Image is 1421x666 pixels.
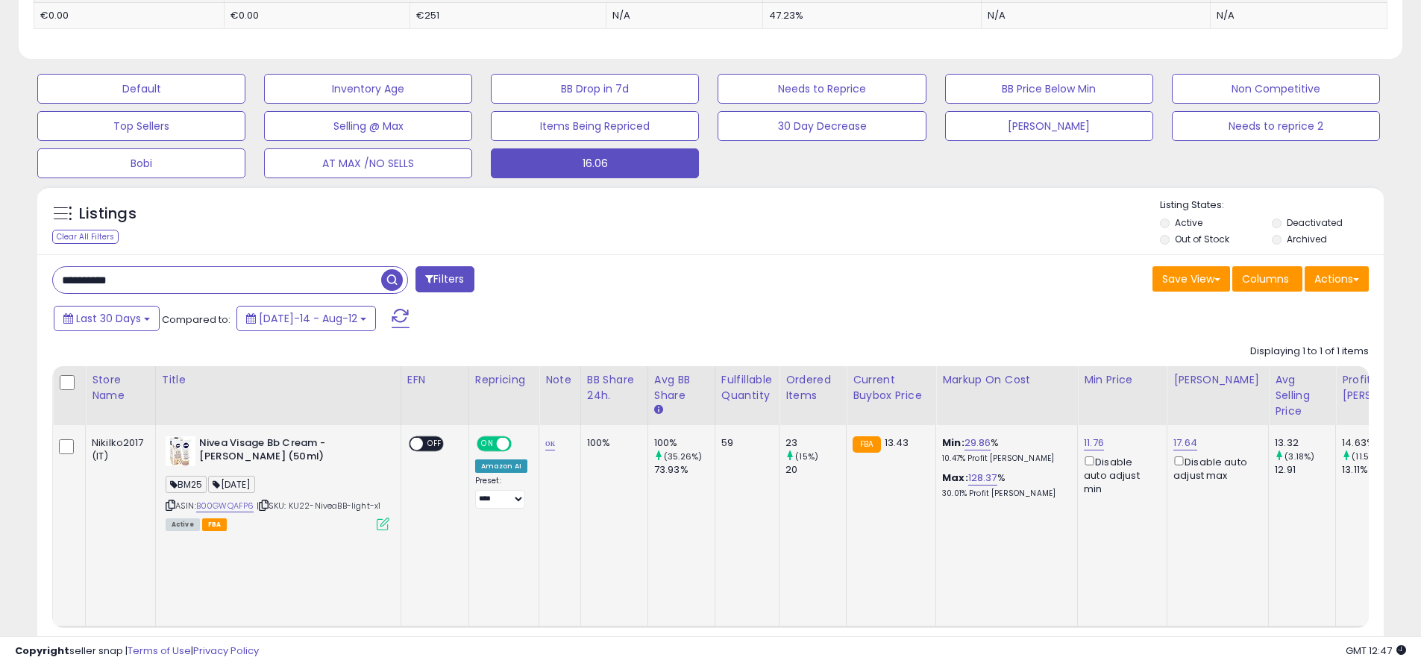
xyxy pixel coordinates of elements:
a: B00GWQAFP6 [196,500,254,512]
div: 59 [721,436,768,450]
div: Note [545,372,574,388]
button: BB Drop in 7d [491,74,699,104]
td: €251 [410,2,606,29]
span: [DATE]-14 - Aug-12 [259,311,357,326]
div: Avg BB Share [654,372,709,403]
span: Last 30 Days [76,311,141,326]
label: Out of Stock [1175,233,1229,245]
button: BB Price Below Min [945,74,1153,104]
div: Avg Selling Price [1275,372,1329,419]
p: Listing States: [1160,198,1384,213]
div: [PERSON_NAME] [1173,372,1262,388]
td: N/A [1210,2,1387,29]
div: 13.32 [1275,436,1335,450]
div: Repricing [475,372,533,388]
div: 100% [587,436,636,450]
span: All listings currently available for purchase on Amazon [166,518,200,531]
img: 41y1bJja4tL._SL40_.jpg [166,436,195,466]
button: Items Being Repriced [491,111,699,141]
div: ASIN: [166,436,389,530]
button: Selling @ Max [264,111,472,141]
div: Clear All Filters [52,230,119,244]
a: Terms of Use [128,644,191,658]
small: (15%) [795,450,818,462]
strong: Copyright [15,644,69,658]
div: Disable auto adjust max [1173,453,1257,483]
a: 128.37 [968,471,997,486]
button: 16.06 [491,148,699,178]
div: Disable auto adjust min [1084,453,1155,497]
span: FBA [202,518,228,531]
span: BM25 [166,476,207,493]
div: seller snap | | [15,644,259,659]
button: AT MAX /NO SELLS [264,148,472,178]
label: Active [1175,216,1202,229]
span: Columns [1242,271,1289,286]
a: 29.86 [964,436,991,450]
span: Compared to: [162,312,230,327]
small: (35.26%) [664,450,702,462]
td: N/A [606,2,762,29]
div: Amazon AI [475,459,527,473]
td: €0.00 [34,2,225,29]
button: Top Sellers [37,111,245,141]
span: OFF [509,437,533,450]
small: Avg BB Share. [654,403,663,417]
span: 2025-09-12 12:47 GMT [1346,644,1406,658]
label: Archived [1287,233,1327,245]
a: 11.76 [1084,436,1104,450]
span: ON [478,437,497,450]
td: N/A [981,2,1210,29]
span: | SKU: KU22-NiveaBB-light-x1 [257,500,381,512]
small: FBA [853,436,880,453]
small: (11.59%) [1352,450,1384,462]
button: Needs to Reprice [718,74,926,104]
button: Columns [1232,266,1302,292]
p: 30.01% Profit [PERSON_NAME] [942,488,1066,499]
button: Actions [1305,266,1369,292]
div: Displaying 1 to 1 of 1 items [1250,345,1369,359]
td: €0.00 [224,2,410,29]
span: 13.43 [885,436,909,450]
div: Store Name [92,372,149,403]
button: [DATE]-14 - Aug-12 [236,306,376,331]
div: 12.91 [1275,463,1335,477]
a: 17.64 [1173,436,1197,450]
button: Save View [1152,266,1230,292]
span: [DATE] [208,476,255,493]
div: % [942,436,1066,464]
div: 73.93% [654,463,715,477]
a: Privacy Policy [193,644,259,658]
span: OFF [423,437,447,450]
b: Nivea Visage Bb Cream - [PERSON_NAME] (50ml) [199,436,380,468]
button: Last 30 Days [54,306,160,331]
button: Inventory Age [264,74,472,104]
button: 30 Day Decrease [718,111,926,141]
td: 47.23% [762,2,981,29]
div: % [942,471,1066,499]
button: Needs to reprice 2 [1172,111,1380,141]
label: Deactivated [1287,216,1343,229]
h5: Listings [79,204,137,224]
a: ок [545,436,555,450]
small: (3.18%) [1284,450,1314,462]
div: Title [162,372,395,388]
div: Current Buybox Price [853,372,929,403]
div: BB Share 24h. [587,372,642,403]
button: [PERSON_NAME] [945,111,1153,141]
div: Fulfillable Quantity [721,372,773,403]
div: Preset: [475,476,527,509]
button: Non Competitive [1172,74,1380,104]
div: Markup on Cost [942,372,1071,388]
div: Ordered Items [785,372,840,403]
p: 10.47% Profit [PERSON_NAME] [942,453,1066,464]
div: 23 [785,436,846,450]
button: Default [37,74,245,104]
button: Bobi [37,148,245,178]
div: 100% [654,436,715,450]
div: Min Price [1084,372,1161,388]
b: Min: [942,436,964,450]
div: EFN [407,372,462,388]
th: The percentage added to the cost of goods (COGS) that forms the calculator for Min & Max prices. [936,366,1078,425]
div: 20 [785,463,846,477]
